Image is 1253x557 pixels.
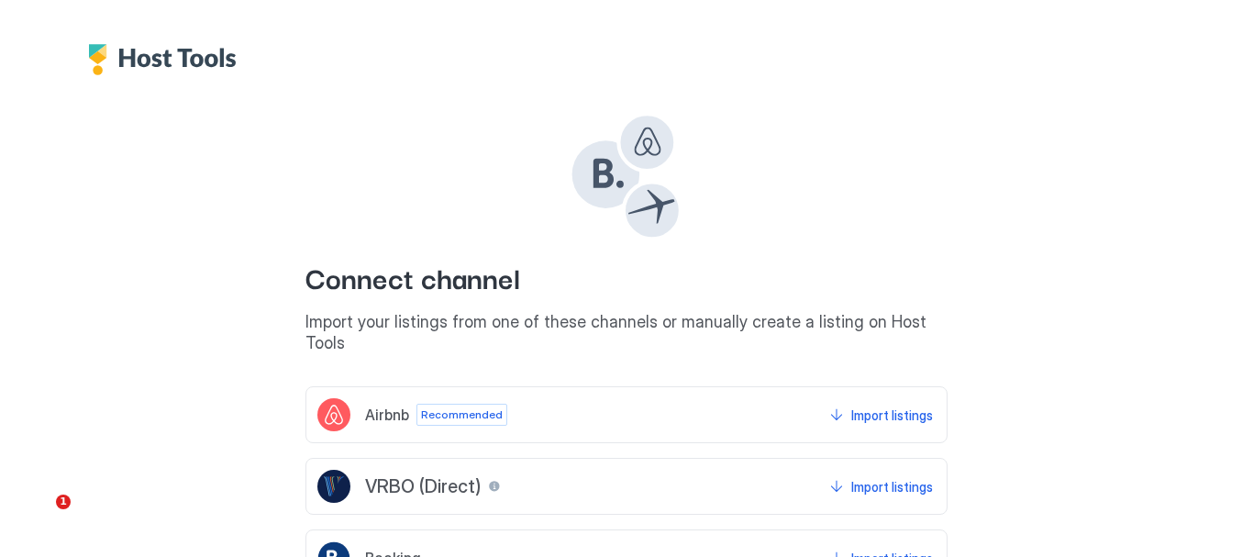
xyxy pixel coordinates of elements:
span: Recommended [421,407,503,423]
div: Import listings [851,406,933,425]
span: Connect channel [305,256,948,297]
span: VRBO (Direct) [365,475,481,498]
span: Airbnb [365,406,409,424]
span: Import your listings from one of these channels or manually create a listing on Host Tools [305,312,948,353]
span: 1 [56,495,71,509]
button: Import listings [826,398,936,431]
button: Import listings [826,470,936,503]
iframe: Intercom live chat [18,495,62,539]
div: Host Tools Logo [88,44,246,75]
div: Import listings [851,477,933,496]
